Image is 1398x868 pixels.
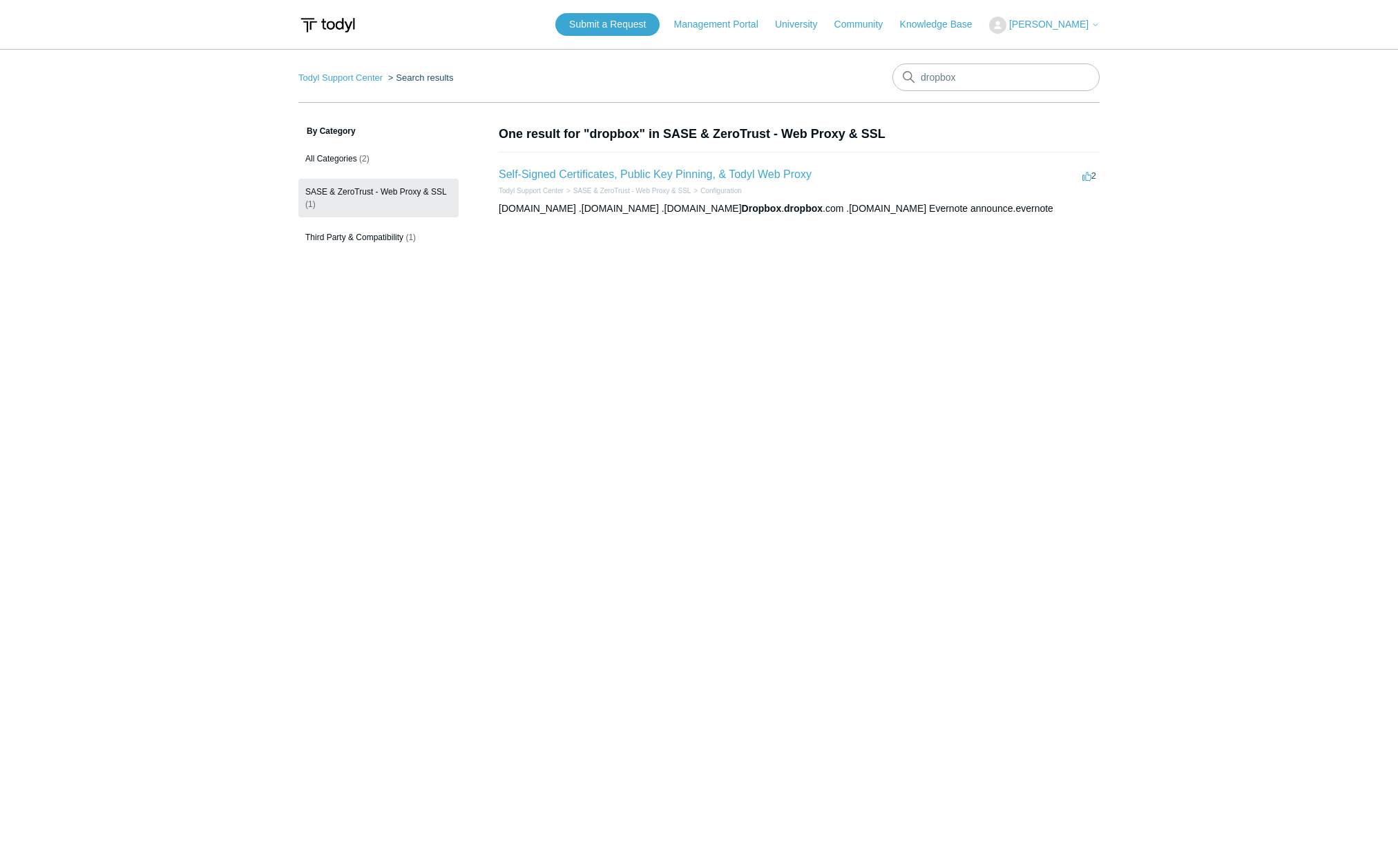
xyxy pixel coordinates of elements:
[499,125,1100,144] h1: One result for "dropbox" in SASE & ZeroTrust - Web Proxy & SSL
[298,12,357,38] img: Todyl Support Center Help Center home page
[298,72,383,83] a: Todyl Support Center
[359,154,370,164] span: (2)
[892,63,1100,91] input: Search
[499,168,812,180] a: Self-Signed Certificates, Public Key Pinning, & Todyl Web Proxy
[298,146,459,172] a: All Categories (2)
[989,17,1100,34] button: [PERSON_NAME]
[499,187,564,195] a: Todyl Support Center
[298,72,385,83] li: Todyl Support Center
[674,17,772,32] a: Management Portal
[385,72,454,83] li: Search results
[298,224,459,250] a: Third Party & Compatibility (1)
[298,179,459,217] a: SASE & ZeroTrust - Web Proxy & SSL (1)
[700,187,741,195] a: Configuration
[834,17,897,32] a: Community
[305,154,357,164] span: All Categories
[499,186,564,196] li: Todyl Support Center
[900,17,986,32] a: Knowledge Base
[691,186,741,196] li: Configuration
[499,201,1100,216] div: [DOMAIN_NAME] .[DOMAIN_NAME] .[DOMAIN_NAME] . .com .[DOMAIN_NAME] Evernote announce.evernote
[298,125,459,137] h3: By Category
[564,186,691,196] li: SASE & ZeroTrust - Web Proxy & SSL
[305,233,403,242] span: Third Party & Compatibility
[742,203,782,214] em: Dropbox
[305,187,447,197] span: SASE & ZeroTrust - Web Proxy & SSL
[555,13,660,36] a: Submit a Request
[1082,170,1096,181] span: 2
[1009,19,1089,30] span: [PERSON_NAME]
[775,17,831,32] a: University
[573,187,691,195] a: SASE & ZeroTrust - Web Proxy & SSL
[305,199,316,209] span: (1)
[405,233,416,242] span: (1)
[784,203,823,214] em: dropbox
